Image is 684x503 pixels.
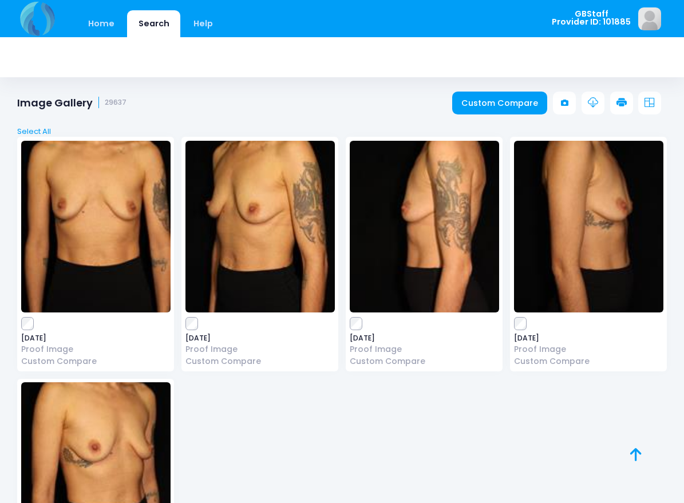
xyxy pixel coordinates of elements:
img: image [350,141,499,312]
a: Select All [14,126,671,137]
a: Custom Compare [514,355,663,367]
span: GBStaff Provider ID: 101885 [552,10,631,26]
a: Proof Image [350,343,499,355]
a: Home [77,10,125,37]
span: [DATE] [350,335,499,342]
a: Proof Image [21,343,171,355]
img: image [638,7,661,30]
img: image [21,141,171,312]
a: Search [127,10,180,37]
a: Proof Image [514,343,663,355]
a: Custom Compare [350,355,499,367]
img: image [514,141,663,312]
a: Custom Compare [185,355,335,367]
a: Proof Image [185,343,335,355]
a: Help [183,10,224,37]
a: Custom Compare [452,92,548,114]
span: [DATE] [185,335,335,342]
span: [DATE] [21,335,171,342]
span: [DATE] [514,335,663,342]
small: 29637 [105,98,126,107]
a: Custom Compare [21,355,171,367]
img: image [185,141,335,312]
h1: Image Gallery [17,97,126,109]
